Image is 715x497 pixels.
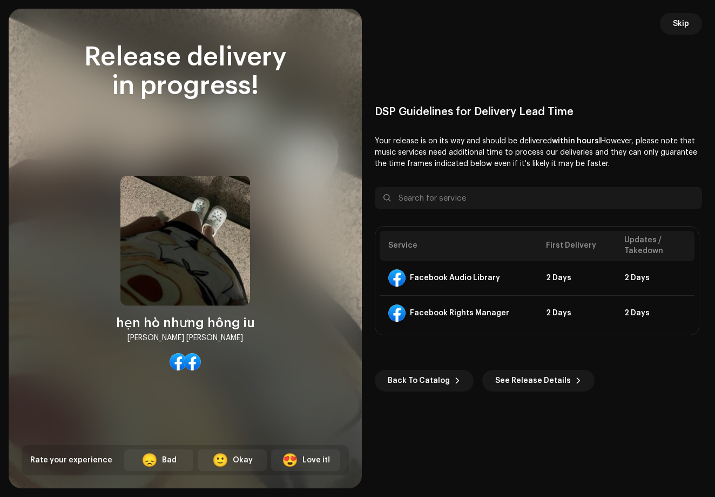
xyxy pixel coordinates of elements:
td: 2 Days [616,296,694,330]
div: [PERSON_NAME] [PERSON_NAME] [127,332,243,344]
span: Back To Catalog [388,370,450,392]
td: 2 Days [537,261,616,296]
button: See Release Details [482,370,595,392]
div: Okay [233,455,253,466]
div: 😞 [141,454,158,467]
div: Facebook Audio Library [410,274,500,282]
div: Release delivery in progress! [22,43,349,101]
div: 😍 [282,454,298,467]
div: 🙂 [212,454,228,467]
div: Love it! [302,455,330,466]
td: 2 Days [616,261,694,296]
div: Bad [162,455,177,466]
b: within hours! [552,137,601,145]
button: Back To Catalog [375,370,474,392]
span: Rate your experience [30,456,112,464]
img: 1ea02fe1-44e9-4a68-940d-f383172fbba7 [120,176,250,306]
div: DSP Guidelines for Delivery Lead Time [375,105,702,118]
p: Your release is on its way and should be delivered However, please note that music services need ... [375,136,702,170]
span: Skip [673,13,689,35]
div: Facebook Rights Manager [410,309,509,317]
span: See Release Details [495,370,571,392]
th: Updates / Takedown [616,231,694,261]
th: Service [380,231,537,261]
div: hẹn hò nhưng hông iu [116,314,255,332]
td: 2 Days [537,296,616,330]
button: Skip [660,13,702,35]
th: First Delivery [537,231,616,261]
input: Search for service [375,187,702,209]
